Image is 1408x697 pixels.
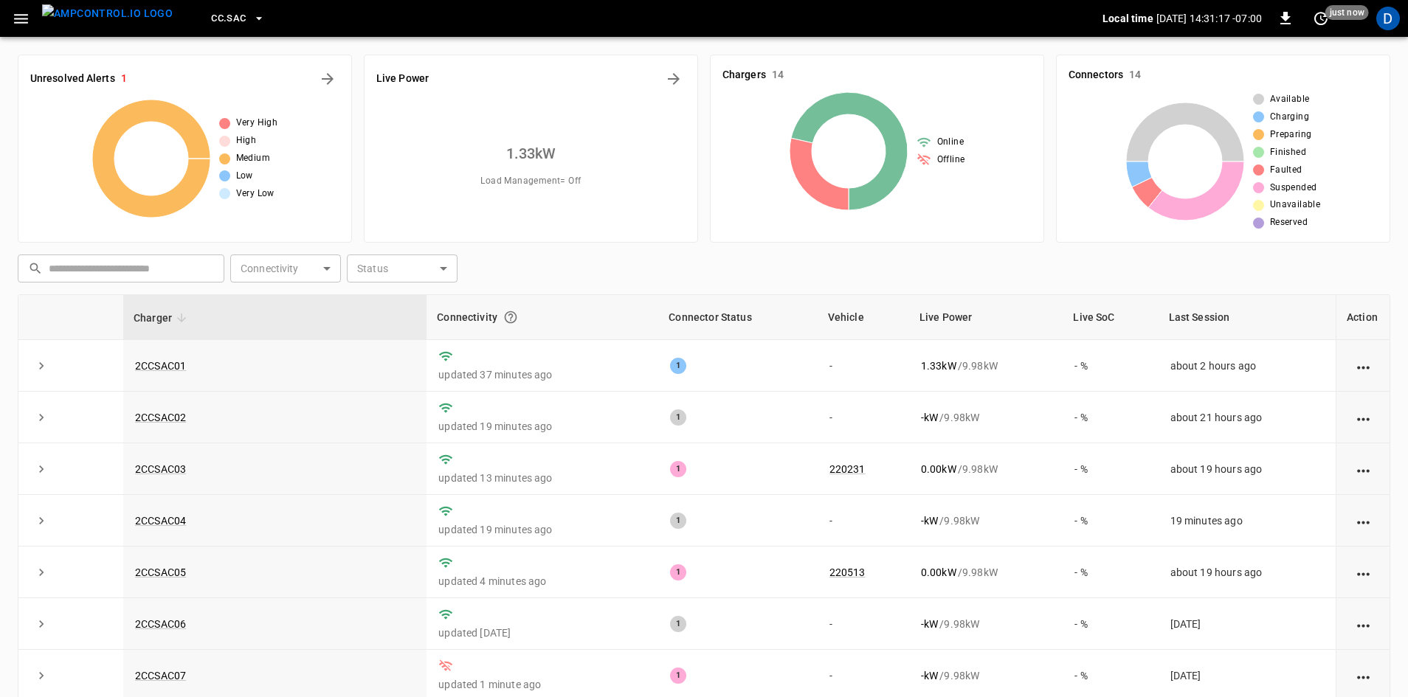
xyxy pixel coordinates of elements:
[30,355,52,377] button: expand row
[818,340,909,392] td: -
[438,419,646,434] p: updated 19 minutes ago
[30,613,52,635] button: expand row
[921,462,1052,476] div: / 9.98 kW
[236,169,253,184] span: Low
[829,566,866,578] a: 220513
[1354,565,1373,580] div: action cell options
[376,71,429,87] h6: Live Power
[921,358,1052,373] div: / 9.98 kW
[670,616,686,632] div: 1
[30,510,52,532] button: expand row
[236,133,257,148] span: High
[722,67,766,83] h6: Chargers
[236,151,270,166] span: Medium
[921,410,1052,425] div: / 9.98 kW
[1159,392,1336,443] td: about 21 hours ago
[1063,598,1158,650] td: - %
[42,4,173,23] img: ampcontrol.io logo
[921,617,938,631] p: - kW
[1354,668,1373,683] div: action cell options
[1069,67,1123,83] h6: Connectors
[937,135,964,150] span: Online
[818,598,909,650] td: -
[818,495,909,547] td: -
[670,513,686,529] div: 1
[921,513,1052,528] div: / 9.98 kW
[921,668,938,683] p: - kW
[134,309,191,327] span: Charger
[1270,128,1312,142] span: Preparing
[1270,215,1308,230] span: Reserved
[506,142,556,165] h6: 1.33 kW
[921,410,938,425] p: - kW
[1270,110,1309,125] span: Charging
[1354,358,1373,373] div: action cell options
[437,304,648,330] div: Connectivity
[1376,7,1400,30] div: profile-icon
[135,463,186,475] a: 2CCSAC03
[921,617,1052,631] div: / 9.98 kW
[135,515,186,527] a: 2CCSAC04
[438,522,646,537] p: updated 19 minutes ago
[236,187,275,201] span: Very Low
[1156,11,1262,26] p: [DATE] 14:31:17 -07:00
[135,670,186,682] a: 2CCSAC07
[1270,181,1317,195] span: Suspended
[1159,443,1336,495] td: about 19 hours ago
[135,360,186,372] a: 2CCSAC01
[1063,495,1158,547] td: - %
[1354,617,1373,631] div: action cell options
[921,565,1052,580] div: / 9.98 kW
[1129,67,1141,83] h6: 14
[772,67,784,83] h6: 14
[921,565,956,580] p: 0.00 kW
[818,295,909,340] th: Vehicle
[1063,295,1158,340] th: Live SoC
[818,392,909,443] td: -
[438,574,646,589] p: updated 4 minutes ago
[30,665,52,687] button: expand row
[829,463,866,475] a: 220231
[135,412,186,423] a: 2CCSAC02
[1159,598,1336,650] td: [DATE]
[438,367,646,382] p: updated 37 minutes ago
[909,295,1063,340] th: Live Power
[1159,340,1336,392] td: about 2 hours ago
[937,153,965,167] span: Offline
[135,566,186,578] a: 2CCSAC05
[438,625,646,640] p: updated [DATE]
[921,462,956,476] p: 0.00 kW
[921,513,938,528] p: - kW
[670,667,686,684] div: 1
[438,471,646,485] p: updated 13 minutes ago
[658,295,817,340] th: Connector Status
[1063,340,1158,392] td: - %
[662,67,686,91] button: Energy Overview
[121,71,127,87] h6: 1
[30,561,52,583] button: expand row
[211,10,246,27] span: CC.SAC
[1102,11,1153,26] p: Local time
[921,668,1052,683] div: / 9.98 kW
[1063,547,1158,598] td: - %
[670,461,686,477] div: 1
[1325,5,1369,20] span: just now
[1354,462,1373,476] div: action cell options
[1270,163,1302,178] span: Faulted
[480,174,581,189] span: Load Management = Off
[670,358,686,374] div: 1
[1063,392,1158,443] td: - %
[1270,92,1310,107] span: Available
[1063,443,1158,495] td: - %
[1159,295,1336,340] th: Last Session
[1270,145,1306,160] span: Finished
[670,564,686,580] div: 1
[30,458,52,480] button: expand row
[670,409,686,426] div: 1
[30,406,52,429] button: expand row
[30,71,115,87] h6: Unresolved Alerts
[1336,295,1390,340] th: Action
[1354,513,1373,528] div: action cell options
[438,677,646,692] p: updated 1 minute ago
[205,4,271,33] button: CC.SAC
